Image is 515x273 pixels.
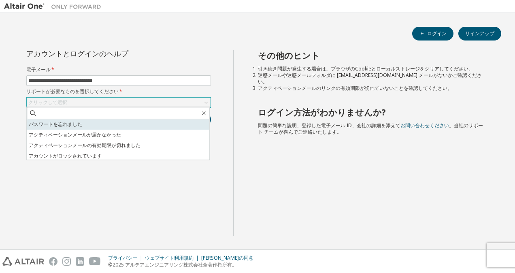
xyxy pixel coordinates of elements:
img: youtube.svg [89,257,101,266]
font: サポートが必要なものを選択してください [26,88,119,95]
div: ウェブサイト利用規約 [145,255,201,261]
div: プライバシー [108,255,145,261]
button: ログイン [412,27,453,41]
img: linkedin.svg [76,257,84,266]
h2: ログイン方法がわかりませんか? [258,107,487,117]
li: 迷惑メールや迷惑メールフォルダに [EMAIL_ADDRESS][DOMAIN_NAME] メールがないかご確認ください。 [258,72,487,85]
img: instagram.svg [62,257,71,266]
h2: その他のヒント [258,50,487,61]
div: クリックして選択 [27,98,211,107]
button: サインアップ [458,27,501,41]
div: クリックして選択 [28,99,67,106]
img: altair_logo.svg [2,257,44,266]
div: [PERSON_NAME]の同意 [201,255,258,261]
span: 問題の簡単な説明、登録した電子メール ID、会社の詳細を添えて 。当社のサポート チームが喜んでご連絡いたします。 [258,122,483,135]
img: facebook.svg [49,257,57,266]
li: パスワードを忘れました [27,119,209,130]
p: © [108,261,258,268]
a: お問い合わせください [400,122,449,129]
font: 2025 アルテアエンジニアリング株式会社全著作権所有。 [113,261,237,268]
img: アルタイルワン [4,2,105,11]
li: アクティベーションメールのリンクの有効期限が切れていないことを確認してください。 [258,85,487,92]
div: アカウントとログインのヘルプ [26,50,174,57]
li: 引き続き問題が発生する場合は、ブラウザのCookieとローカルストレージをクリアしてください。 [258,66,487,72]
font: 電子メール [26,66,51,73]
font: ログイン [427,30,447,37]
